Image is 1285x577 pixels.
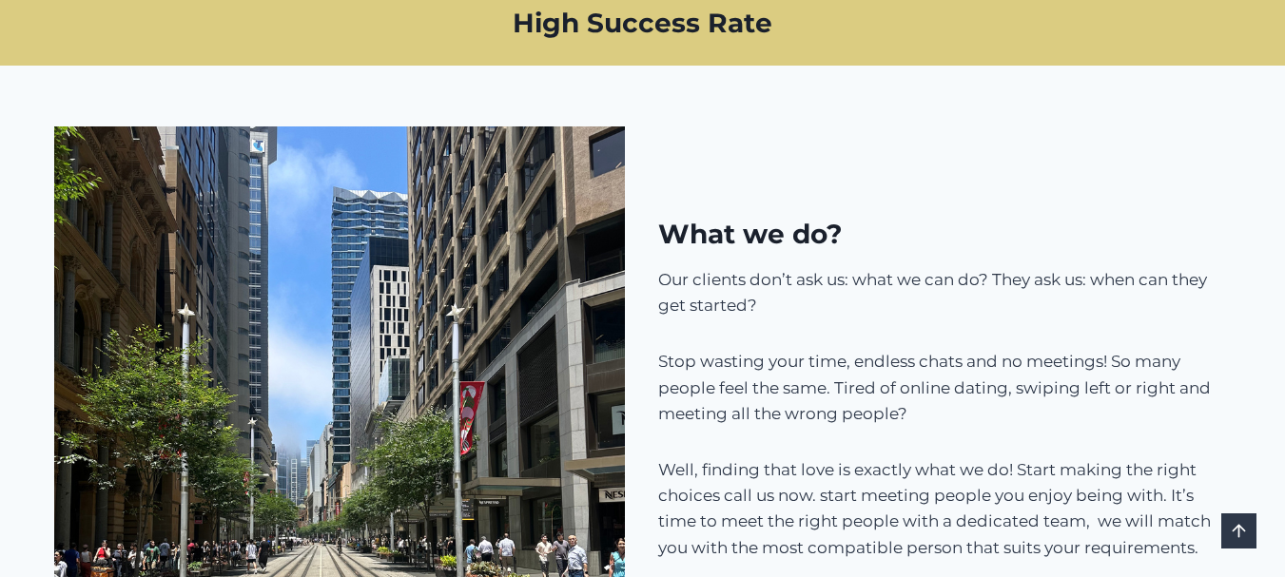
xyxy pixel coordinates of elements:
[658,267,1234,318] p: Our clients don’t ask us: what we can do? They ask us: when can they get started?
[52,3,1234,43] h2: High Success Rate
[658,214,1234,254] h2: What we do?
[658,457,1234,561] p: Well, finding that love is exactly what we do! Start making the right choices call us now. start ...
[1221,513,1256,548] a: Scroll to top
[658,349,1234,427] p: Stop wasting your time, endless chats and no meetings! So many people feel the same. Tired of onl...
